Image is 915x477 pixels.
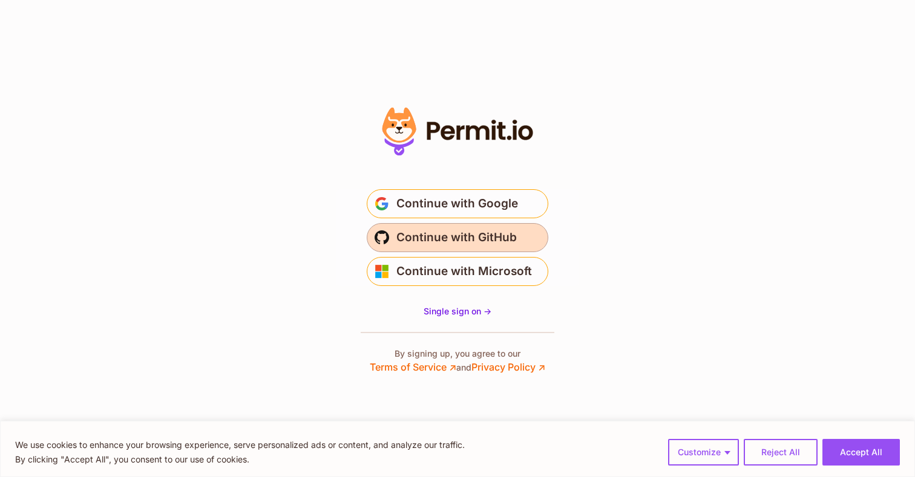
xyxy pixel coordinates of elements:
[396,262,532,281] span: Continue with Microsoft
[367,189,548,218] button: Continue with Google
[396,194,518,213] span: Continue with Google
[424,306,491,316] span: Single sign on ->
[744,439,818,466] button: Reject All
[822,439,900,466] button: Accept All
[15,438,465,452] p: We use cookies to enhance your browsing experience, serve personalized ads or content, and analyz...
[471,361,545,373] a: Privacy Policy ↗
[367,223,548,252] button: Continue with GitHub
[396,228,517,247] span: Continue with GitHub
[370,361,456,373] a: Terms of Service ↗
[370,348,545,374] p: By signing up, you agree to our and
[367,257,548,286] button: Continue with Microsoft
[15,452,465,467] p: By clicking "Accept All", you consent to our use of cookies.
[668,439,739,466] button: Customize
[424,305,491,317] a: Single sign on ->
